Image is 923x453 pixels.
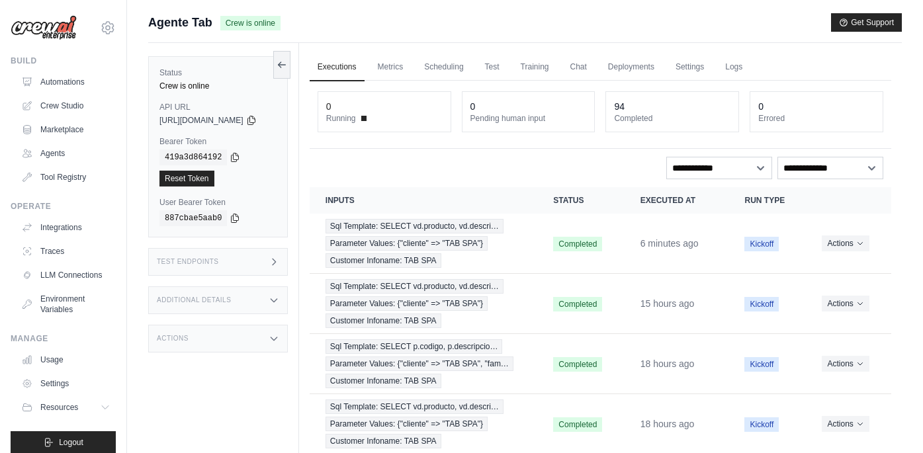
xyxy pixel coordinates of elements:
[717,54,750,81] a: Logs
[16,143,116,164] a: Agents
[553,417,602,432] span: Completed
[326,100,331,113] div: 0
[159,149,227,165] code: 419a3d864192
[157,296,231,304] h3: Additional Details
[822,416,869,432] button: Actions for execution
[370,54,412,81] a: Metrics
[640,419,695,429] time: August 20, 2025 at 15:14 GMT-4
[157,258,219,266] h3: Test Endpoints
[11,56,116,66] div: Build
[157,335,189,343] h3: Actions
[640,298,695,309] time: August 20, 2025 at 17:51 GMT-4
[11,333,116,344] div: Manage
[326,113,356,124] span: Running
[159,171,214,186] a: Reset Token
[40,402,78,413] span: Resources
[470,100,476,113] div: 0
[11,201,116,212] div: Operate
[553,297,602,311] span: Completed
[831,13,902,32] button: Get Support
[758,100,764,113] div: 0
[159,67,277,78] label: Status
[537,187,624,214] th: Status
[614,100,625,113] div: 94
[822,296,869,311] button: Actions for execution
[822,356,869,372] button: Actions for execution
[625,187,729,214] th: Executed at
[11,15,77,40] img: Logo
[159,136,277,147] label: Bearer Token
[326,313,441,328] span: Customer Infoname: TAB SPA
[553,357,602,372] span: Completed
[59,437,83,448] span: Logout
[310,187,538,214] th: Inputs
[326,296,488,311] span: Parameter Values: {"cliente" => "TAB SPA"}
[640,238,699,249] time: August 21, 2025 at 09:01 GMT-4
[16,265,116,286] a: LLM Connections
[744,357,779,372] span: Kickoff
[326,399,504,414] span: Sql Template: SELECT vd.producto, vd.descri…
[326,399,522,448] a: View execution details for Sql Template
[326,434,441,448] span: Customer Infoname: TAB SPA
[159,102,277,112] label: API URL
[220,16,281,30] span: Crew is online
[668,54,712,81] a: Settings
[159,115,243,126] span: [URL][DOMAIN_NAME]
[470,113,587,124] dt: Pending human input
[513,54,557,81] a: Training
[16,397,116,418] button: Resources
[728,187,806,214] th: Run Type
[326,339,503,354] span: Sql Template: SELECT p.codigo, p.descripcio…
[744,417,779,432] span: Kickoff
[640,358,695,369] time: August 20, 2025 at 15:33 GMT-4
[159,81,277,91] div: Crew is online
[326,374,441,388] span: Customer Infoname: TAB SPA
[16,217,116,238] a: Integrations
[326,339,522,388] a: View execution details for Sql Template
[562,54,595,81] a: Chat
[16,167,116,188] a: Tool Registry
[16,95,116,116] a: Crew Studio
[16,288,116,320] a: Environment Variables
[16,373,116,394] a: Settings
[600,54,662,81] a: Deployments
[16,71,116,93] a: Automations
[553,237,602,251] span: Completed
[159,210,227,226] code: 887cbae5aab0
[326,356,513,371] span: Parameter Values: {"cliente" => "TAB SPA", "fam…
[310,54,365,81] a: Executions
[822,235,869,251] button: Actions for execution
[477,54,507,81] a: Test
[326,236,488,251] span: Parameter Values: {"cliente" => "TAB SPA"}
[416,54,471,81] a: Scheduling
[159,197,277,208] label: User Bearer Token
[326,417,488,431] span: Parameter Values: {"cliente" => "TAB SPA"}
[326,219,504,233] span: Sql Template: SELECT vd.producto, vd.descri…
[16,349,116,370] a: Usage
[326,279,522,328] a: View execution details for Sql Template
[758,113,875,124] dt: Errored
[744,237,779,251] span: Kickoff
[148,13,212,32] span: Agente Tab
[326,253,441,268] span: Customer Infoname: TAB SPA
[326,219,522,268] a: View execution details for Sql Template
[326,279,504,294] span: Sql Template: SELECT vd.producto, vd.descri…
[16,119,116,140] a: Marketplace
[16,241,116,262] a: Traces
[614,113,730,124] dt: Completed
[744,297,779,311] span: Kickoff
